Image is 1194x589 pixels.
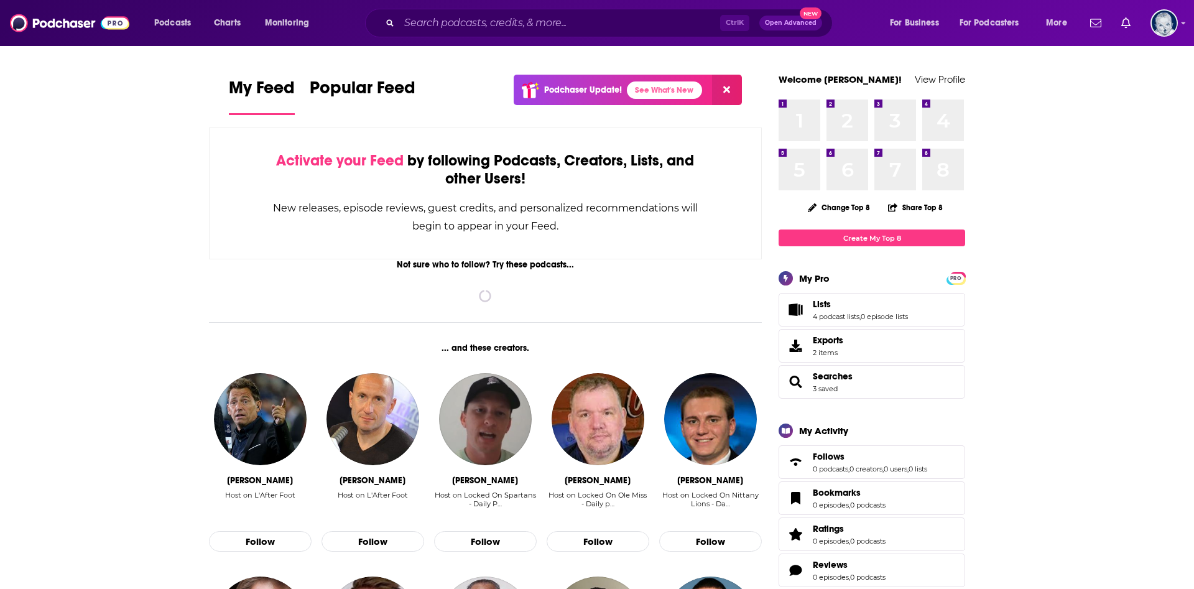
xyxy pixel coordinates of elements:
a: 0 episode lists [861,312,908,321]
a: Searches [813,371,853,382]
img: Daniel Riolo [214,373,306,465]
div: Host on L'After Foot [338,491,408,517]
span: Ratings [813,523,844,534]
a: Welcome [PERSON_NAME]! [779,73,902,85]
span: Follows [779,445,965,479]
a: Show notifications dropdown [1085,12,1106,34]
span: , [882,465,884,473]
span: For Podcasters [960,14,1019,32]
a: Reviews [783,562,808,579]
a: Searches [783,373,808,391]
div: Not sure who to follow? Try these podcasts... [209,259,762,270]
a: View Profile [915,73,965,85]
span: Bookmarks [813,487,861,498]
div: Matt Sheehan [452,475,518,486]
a: 0 podcasts [850,537,886,545]
div: Host on Locked On Spartans - Daily P… [434,491,537,508]
a: My Feed [229,77,295,115]
input: Search podcasts, credits, & more... [399,13,720,33]
a: 4 podcast lists [813,312,859,321]
div: Host on L'After Foot [225,491,295,499]
a: 3 saved [813,384,838,393]
button: Follow [209,531,312,552]
span: Follows [813,451,845,462]
span: 2 items [813,348,843,357]
a: PRO [948,273,963,282]
a: 0 podcasts [850,501,886,509]
img: Zach Seyko [664,373,756,465]
a: Reviews [813,559,886,570]
span: Reviews [779,554,965,587]
div: Host on Locked On Spartans - Daily P… [434,491,537,517]
span: Popular Feed [310,77,415,106]
a: Ratings [813,523,886,534]
div: Steven Willis [565,475,631,486]
div: Gilbert Brisbois [340,475,405,486]
a: Lists [813,299,908,310]
button: Open AdvancedNew [759,16,822,30]
div: Host on Locked On Nittany Lions - Da… [659,491,762,517]
span: , [907,465,909,473]
div: My Activity [799,425,848,437]
span: , [849,501,850,509]
div: Host on Locked On Ole Miss - Daily p… [547,491,649,508]
button: Show profile menu [1150,9,1178,37]
a: Follows [813,451,927,462]
a: 0 users [884,465,907,473]
button: Share Top 8 [887,195,943,220]
div: Zach Seyko [677,475,743,486]
a: 0 lists [909,465,927,473]
span: Ratings [779,517,965,551]
a: See What's New [627,81,702,99]
span: For Business [890,14,939,32]
span: , [848,465,849,473]
span: Exports [813,335,843,346]
span: , [859,312,861,321]
div: Host on Locked On Ole Miss - Daily p… [547,491,649,517]
button: open menu [256,13,325,33]
span: Activate your Feed [276,151,404,170]
button: Follow [434,531,537,552]
a: 0 episodes [813,573,849,582]
span: Reviews [813,559,848,570]
a: 0 podcasts [813,465,848,473]
button: open menu [951,13,1037,33]
a: Create My Top 8 [779,230,965,246]
img: Podchaser - Follow, Share and Rate Podcasts [10,11,129,35]
span: , [849,537,850,545]
img: User Profile [1150,9,1178,37]
span: Ctrl K [720,15,749,31]
button: Change Top 8 [800,200,877,215]
div: ... and these creators. [209,343,762,353]
button: Follow [322,531,424,552]
span: More [1046,14,1067,32]
p: Podchaser Update! [544,85,622,95]
span: My Feed [229,77,295,106]
a: 0 podcasts [850,573,886,582]
div: by following Podcasts, Creators, Lists, and other Users! [272,152,699,188]
a: Show notifications dropdown [1116,12,1136,34]
a: Bookmarks [813,487,886,498]
div: My Pro [799,272,830,284]
span: Logged in as blg1538 [1150,9,1178,37]
a: Gilbert Brisbois [326,373,419,465]
a: Follows [783,453,808,471]
div: Daniel Riolo [227,475,293,486]
span: Charts [214,14,241,32]
button: open menu [146,13,207,33]
img: Steven Willis [552,373,644,465]
span: Open Advanced [765,20,817,26]
span: , [849,573,850,582]
a: 0 episodes [813,537,849,545]
a: Charts [206,13,248,33]
button: open menu [881,13,955,33]
span: Exports [783,337,808,355]
div: New releases, episode reviews, guest credits, and personalized recommendations will begin to appe... [272,199,699,235]
a: Ratings [783,526,808,543]
div: Host on L'After Foot [225,491,295,517]
img: Matt Sheehan [439,373,531,465]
